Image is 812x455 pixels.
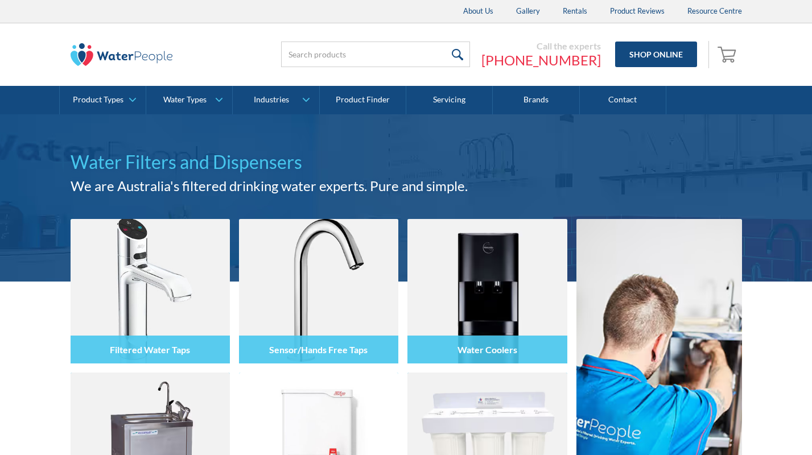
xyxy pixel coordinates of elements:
img: The Water People [71,43,173,66]
img: Water Coolers [407,219,567,363]
div: Call the experts [481,40,601,52]
h4: Filtered Water Taps [110,344,190,355]
h4: Water Coolers [457,344,517,355]
div: Water Types [163,95,207,105]
a: Open empty cart [715,41,742,68]
img: Filtered Water Taps [71,219,230,363]
a: Water Types [146,86,232,114]
input: Search products [281,42,470,67]
div: Product Types [73,95,123,105]
div: Industries [254,95,289,105]
a: Product Types [60,86,146,114]
a: Product Finder [320,86,406,114]
a: Industries [233,86,319,114]
img: shopping cart [718,45,739,63]
a: Servicing [406,86,493,114]
h4: Sensor/Hands Free Taps [269,344,368,355]
a: [PHONE_NUMBER] [481,52,601,69]
a: Brands [493,86,579,114]
a: Contact [580,86,666,114]
img: Sensor/Hands Free Taps [239,219,398,363]
a: Shop Online [615,42,697,67]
